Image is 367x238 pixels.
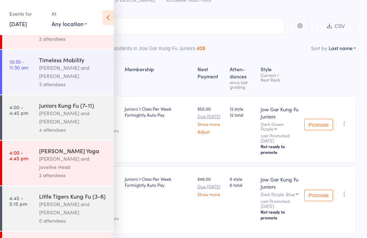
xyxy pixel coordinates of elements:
div: 4 attendees [39,126,108,134]
div: [PERSON_NAME] and [PERSON_NAME] [39,64,108,80]
div: Juniors 1 Class Per Week Fortnightly Auto Pay [125,176,192,188]
div: 3 attendees [39,80,108,88]
div: Atten­dances [227,62,258,93]
a: 10:30 -11:30 amTimeless Mobility[PERSON_NAME] and [PERSON_NAME]3 attendees [2,50,114,94]
time: 4:00 - 4:45 pm [9,150,28,161]
div: Timeless Mobility [39,56,108,64]
small: Last Promoted: [DATE] [261,199,299,209]
button: CSV [315,19,356,34]
span: 6 style [230,176,255,182]
div: At [52,8,87,20]
a: Show more [197,122,224,126]
div: since last grading [230,80,255,89]
div: Blue [286,192,295,196]
div: Not ready to promote [261,144,299,155]
div: [PERSON_NAME] Yoga [39,147,108,155]
div: Jow Gar Kung Fu Juniors [261,106,299,120]
a: 4:45 -5:15 pmLittle Tigers Kung Fu (3-6)[PERSON_NAME] and [PERSON_NAME]0 attendees [2,186,114,231]
div: Purple [261,126,273,131]
div: Last name [329,44,353,52]
div: Not ready to promote [261,209,299,220]
button: Other students in Jow Gar Kung Fu Juniors418 [99,42,205,58]
div: $46.00 [197,176,224,196]
a: 4:00 -4:45 pm[PERSON_NAME] Yoga[PERSON_NAME] and Joveline Head2 attendees [2,141,114,185]
div: Juniors Kung Fu (7-11) [39,101,108,109]
div: Jow Gar Kung Fu Juniors [261,176,299,190]
div: Events for [9,8,44,20]
input: Search by name [11,18,285,34]
div: [PERSON_NAME] and [PERSON_NAME] [39,200,108,217]
div: [PERSON_NAME] and Joveline Head [39,155,108,171]
time: 4:00 - 4:45 pm [9,104,28,116]
time: 10:30 - 11:30 am [9,59,28,70]
div: $50.00 [197,106,224,134]
div: Next Payment [195,62,227,93]
div: 418 [197,45,205,51]
div: Style [258,62,301,93]
a: Show more [197,192,224,196]
time: 4:45 - 5:15 pm [9,195,27,207]
div: Little Tigers Kung Fu (3-6) [39,192,108,200]
div: [PERSON_NAME] and [PERSON_NAME] [39,109,108,126]
button: Promote [304,190,333,201]
small: Due [DATE] [197,184,224,189]
small: Last Promoted: [DATE] [261,133,299,144]
div: Dark Purple [261,192,299,196]
a: [DATE] [9,20,27,28]
div: Current / Next Rank [261,73,299,82]
div: 2 attendees [39,171,108,179]
a: Adjust [197,129,224,134]
label: Sort by [311,44,327,52]
div: Membership [122,62,195,93]
span: 12 total [230,112,255,118]
span: 6 total [230,182,255,188]
button: Promote [304,119,333,130]
a: 4:00 -4:45 pmJuniors Kung Fu (7-11)[PERSON_NAME] and [PERSON_NAME]4 attendees [2,95,114,140]
small: Due [DATE] [197,114,224,119]
div: Juniors 1 Class Per Week Fortnightly Auto Pay [125,106,192,118]
div: Dark Green [261,122,299,131]
div: 0 attendees [39,217,108,225]
div: 2 attendees [39,35,108,43]
div: Any location [52,20,87,28]
span: 12 style [230,106,255,112]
